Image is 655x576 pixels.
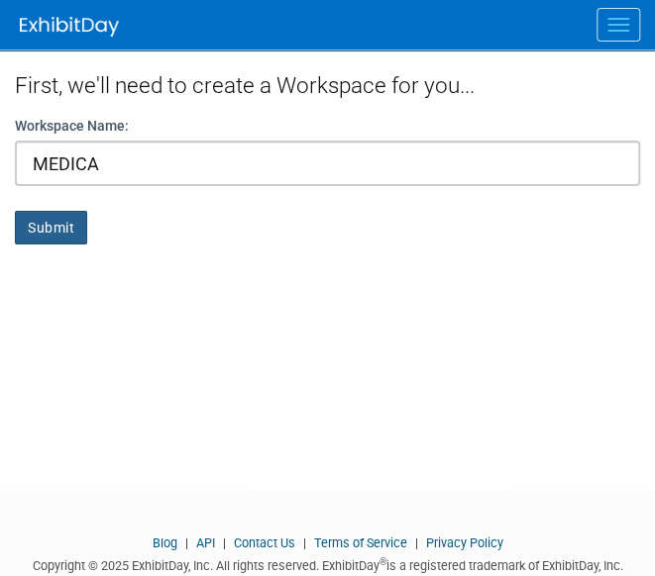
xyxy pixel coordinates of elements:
span: | [298,535,311,550]
span: | [218,535,231,550]
a: Privacy Policy [426,535,503,550]
input: Name of your organization [15,141,640,186]
img: ExhibitDay [20,17,119,37]
div: First, we'll need to create a Workspace for you... [15,49,640,116]
label: Workspace Name: [15,116,129,136]
a: Contact Us [234,535,295,550]
a: Terms of Service [314,535,407,550]
sup: ® [380,556,386,567]
button: Submit [15,211,87,244]
a: API [196,535,215,550]
a: Blog [153,535,177,550]
button: Menu [597,8,640,42]
span: | [180,535,193,550]
span: | [410,535,423,550]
